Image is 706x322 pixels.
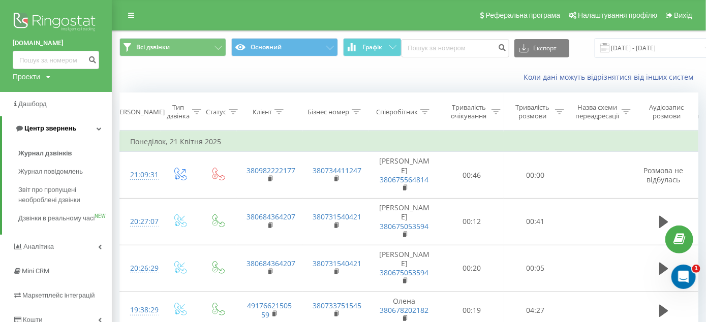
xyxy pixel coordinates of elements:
div: Назва схеми переадресації [575,103,619,120]
div: Клієнт [253,108,272,116]
div: 20:27:07 [130,212,150,232]
input: Пошук за номером [13,51,99,69]
span: Розмова не відбулась [644,166,684,184]
a: 380731540421 [313,259,362,268]
button: Основний [231,38,338,56]
span: Налаштування профілю [578,11,657,19]
td: [PERSON_NAME] [369,199,440,245]
div: 19:38:29 [130,300,150,320]
a: 380733751545 [313,301,362,310]
span: Центр звернень [24,124,76,132]
span: Всі дзвінки [136,43,170,51]
div: Статус [206,108,226,116]
iframe: Intercom live chat [671,265,696,289]
a: 380675053594 [380,221,429,231]
td: [PERSON_NAME] [369,245,440,292]
div: Проекти [13,72,40,82]
div: 21:09:31 [130,165,150,185]
a: Звіт про пропущені необроблені дзвінки [18,181,112,209]
button: Експорт [514,39,569,57]
a: Дзвінки в реальному часіNEW [18,209,112,228]
span: Дзвінки в реальному часі [18,213,95,223]
a: 380684364207 [247,212,296,221]
button: Всі дзвінки [119,38,226,56]
span: Аналiтика [23,243,54,250]
div: Тривалість розмови [512,103,552,120]
td: 00:00 [504,152,567,199]
span: Звіт про пропущені необроблені дзвінки [18,185,107,205]
span: Графік [363,44,383,51]
td: 00:05 [504,245,567,292]
span: Журнал повідомлень [18,167,83,177]
a: 380678202182 [380,305,429,315]
a: Журнал повідомлень [18,163,112,181]
td: 00:41 [504,199,567,245]
span: Маркетплейс інтеграцій [22,292,95,299]
div: Бізнес номер [308,108,349,116]
td: [PERSON_NAME] [369,152,440,199]
div: Співробітник [376,108,418,116]
button: Графік [343,38,402,56]
a: Центр звернень [2,116,112,141]
a: 380734411247 [313,166,362,175]
a: 380675053594 [380,268,429,277]
td: 00:12 [440,199,504,245]
a: 380982222177 [247,166,296,175]
div: Аудіозапис розмови [642,103,691,120]
div: Тривалість очікування [449,103,489,120]
span: Вихід [674,11,692,19]
div: [PERSON_NAME] [113,108,165,116]
span: Журнал дзвінків [18,148,72,158]
div: 20:26:29 [130,259,150,278]
a: Журнал дзвінків [18,144,112,163]
a: 380731540421 [313,212,362,221]
div: Тип дзвінка [167,103,190,120]
span: Дашборд [18,100,47,108]
img: Ringostat logo [13,10,99,36]
span: Mini CRM [22,267,49,275]
a: 380675564814 [380,175,429,184]
a: 4917662150559 [248,301,292,319]
td: 00:20 [440,245,504,292]
a: [DOMAIN_NAME] [13,38,99,48]
span: Реферальна програма [486,11,561,19]
td: 00:46 [440,152,504,199]
input: Пошук за номером [402,39,509,57]
a: Коли дані можуть відрізнятися вiд інших систем [524,72,698,82]
span: 1 [692,265,700,273]
a: 380684364207 [247,259,296,268]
